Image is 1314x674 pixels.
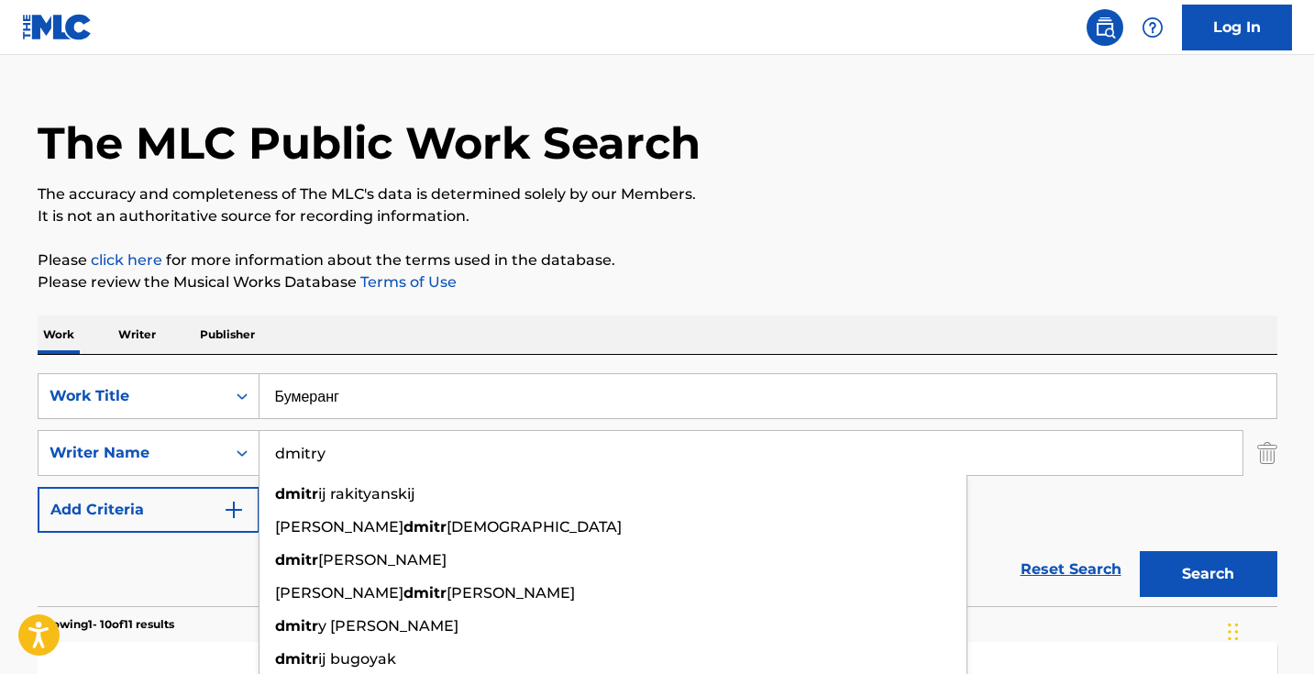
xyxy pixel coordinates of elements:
span: [PERSON_NAME] [275,518,403,536]
strong: dmitr [275,650,318,668]
span: [PERSON_NAME] [275,584,403,602]
h1: The MLC Public Work Search [38,116,701,171]
p: Work [38,315,80,354]
p: It is not an authoritative source for recording information. [38,205,1277,227]
p: Please review the Musical Works Database [38,271,1277,293]
span: y [PERSON_NAME] [318,617,458,635]
strong: dmitr [275,485,318,503]
p: Please for more information about the terms used in the database. [38,249,1277,271]
button: Search [1140,551,1277,597]
span: ij rakityanskij [318,485,415,503]
iframe: Chat Widget [1222,586,1314,674]
div: Work Title [50,385,215,407]
div: Help [1134,9,1171,46]
strong: dmitr [275,551,318,569]
a: Public Search [1087,9,1123,46]
button: Add Criteria [38,487,259,533]
img: Delete Criterion [1257,430,1277,476]
span: [PERSON_NAME] [447,584,575,602]
div: Writer Name [50,442,215,464]
strong: dmitr [275,617,318,635]
strong: dmitr [403,518,447,536]
p: Showing 1 - 10 of 11 results [38,616,174,633]
div: Drag [1228,604,1239,659]
img: search [1094,17,1116,39]
span: ij bugoyak [318,650,396,668]
img: MLC Logo [22,14,93,40]
strong: dmitr [403,584,447,602]
a: Log In [1182,5,1292,50]
img: 9d2ae6d4665cec9f34b9.svg [223,499,245,521]
p: Writer [113,315,161,354]
a: Reset Search [1011,549,1131,590]
a: click here [91,251,162,269]
img: help [1142,17,1164,39]
span: [DEMOGRAPHIC_DATA] [447,518,622,536]
p: Publisher [194,315,260,354]
a: Terms of Use [357,273,457,291]
span: [PERSON_NAME] [318,551,447,569]
p: The accuracy and completeness of The MLC's data is determined solely by our Members. [38,183,1277,205]
form: Search Form [38,373,1277,606]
